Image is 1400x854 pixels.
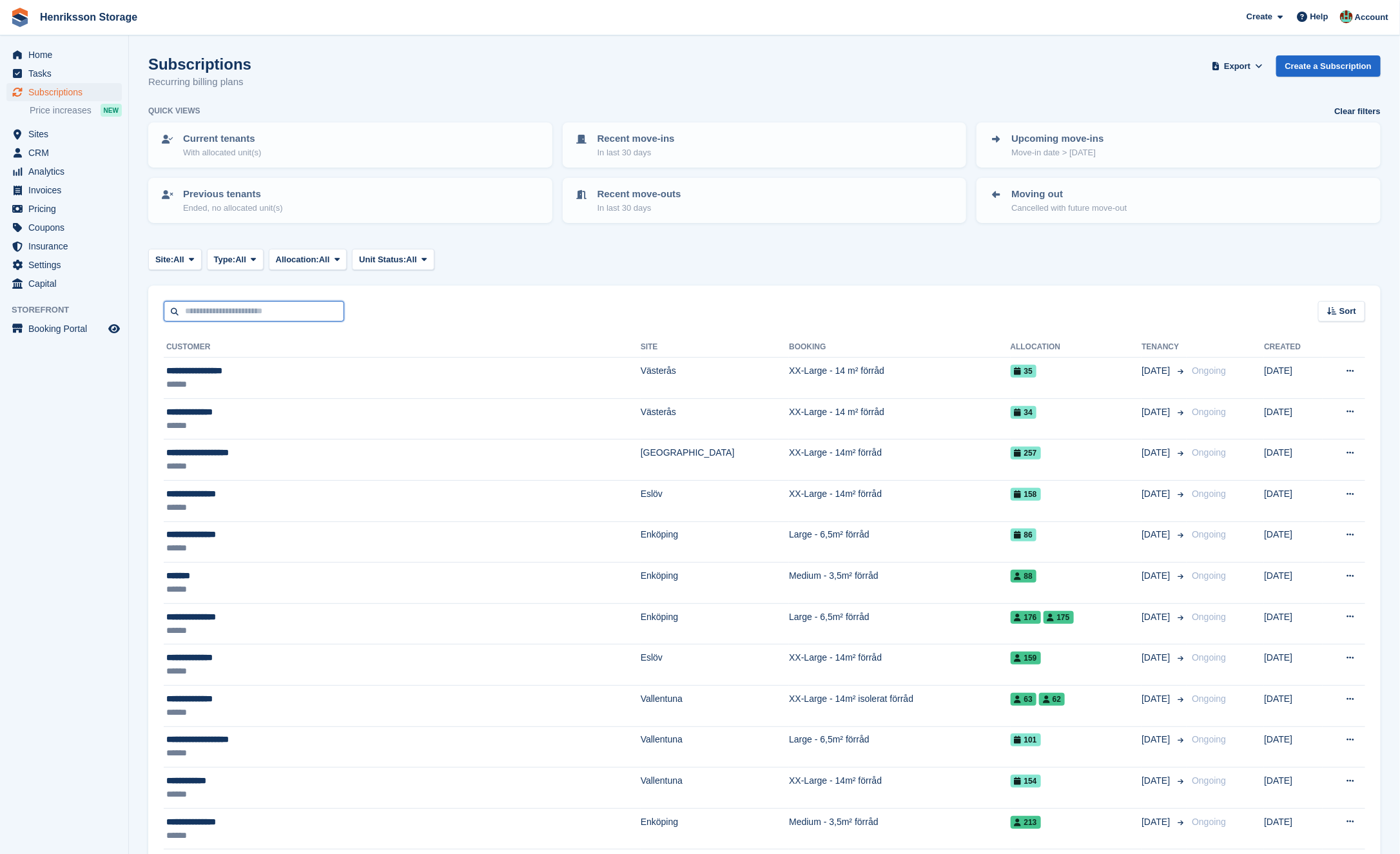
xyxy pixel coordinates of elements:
[183,146,261,159] p: With allocated unit(s)
[1192,775,1226,786] span: Ongoing
[598,187,681,202] p: Recent move-outs
[6,64,122,82] a: menu
[150,179,551,222] a: Previous tenants Ended, no allocated unit(s)
[789,726,1010,768] td: Large - 6,5m² förråd
[1192,612,1226,622] span: Ongoing
[1011,693,1036,706] span: 63
[6,320,122,338] a: menu
[641,768,789,809] td: Vallentuna
[6,200,122,218] a: menu
[148,55,251,73] h1: Subscriptions
[1247,10,1272,23] span: Create
[164,337,641,358] th: Customer
[641,603,789,645] td: Enköping
[276,253,319,266] span: Allocation:
[1011,447,1041,460] span: 257
[1224,60,1250,73] span: Export
[1011,652,1041,665] span: 159
[28,256,106,274] span: Settings
[641,337,789,358] th: Site
[319,253,330,266] span: All
[1011,529,1036,541] span: 86
[789,808,1010,849] td: Medium - 3,5m² förråd
[1310,10,1328,23] span: Help
[1192,694,1226,704] span: Ongoing
[101,104,122,117] div: NEW
[1192,365,1226,376] span: Ongoing
[30,104,92,117] span: Price increases
[28,64,106,82] span: Tasks
[148,249,202,270] button: Site: All
[173,253,184,266] span: All
[30,103,122,117] a: Price increases NEW
[598,131,675,146] p: Recent move-ins
[1192,652,1226,663] span: Ongoing
[598,202,681,215] p: In last 30 days
[1142,610,1172,624] span: [DATE]
[789,685,1010,726] td: XX-Large - 14m² isolerat förråd
[641,685,789,726] td: Vallentuna
[6,125,122,143] a: menu
[1264,398,1322,440] td: [DATE]
[1142,774,1172,788] span: [DATE]
[150,124,551,166] a: Current tenants With allocated unit(s)
[789,521,1010,563] td: Large - 6,5m² förråd
[1192,734,1226,744] span: Ongoing
[641,726,789,768] td: Vallentuna
[789,440,1010,481] td: XX-Large - 14m² förråd
[1011,775,1041,788] span: 154
[28,237,106,255] span: Insurance
[148,105,200,117] h6: Quick views
[35,6,142,28] a: Henriksson Storage
[1276,55,1381,77] a: Create a Subscription
[12,304,128,316] span: Storefront
[28,200,106,218] span: Pricing
[1142,487,1172,501] span: [DATE]
[6,181,122,199] a: menu
[1264,726,1322,768] td: [DATE]
[6,275,122,293] a: menu
[10,8,30,27] img: stora-icon-8386f47178a22dfd0bd8f6a31ec36ba5ce8667c1dd55bd0f319d3a0aa187defe.svg
[789,398,1010,440] td: XX-Large - 14 m² förråd
[1192,447,1226,458] span: Ongoing
[1192,407,1226,417] span: Ongoing
[641,440,789,481] td: [GEOGRAPHIC_DATA]
[789,768,1010,809] td: XX-Large - 14m² förråd
[1192,529,1226,539] span: Ongoing
[28,181,106,199] span: Invoices
[28,46,106,64] span: Home
[235,253,246,266] span: All
[28,218,106,237] span: Coupons
[1011,365,1036,378] span: 35
[148,75,251,90] p: Recurring billing plans
[1264,358,1322,399] td: [DATE]
[641,563,789,604] td: Enköping
[183,202,283,215] p: Ended, no allocated unit(s)
[1334,105,1381,118] a: Clear filters
[978,179,1379,222] a: Moving out Cancelled with future move-out
[406,253,417,266] span: All
[1192,817,1226,827] span: Ongoing
[6,144,122,162] a: menu
[6,218,122,237] a: menu
[1264,521,1322,563] td: [DATE]
[6,83,122,101] a: menu
[1011,816,1041,829] span: 213
[1209,55,1266,77] button: Export
[1339,305,1356,318] span: Sort
[183,187,283,202] p: Previous tenants
[1264,337,1322,358] th: Created
[1142,733,1172,746] span: [DATE]
[1192,489,1226,499] span: Ongoing
[6,162,122,180] a: menu
[789,358,1010,399] td: XX-Large - 14 m² förråd
[6,237,122,255] a: menu
[1039,693,1065,706] span: 62
[1044,611,1074,624] span: 175
[789,603,1010,645] td: Large - 6,5m² förråd
[641,808,789,849] td: Enköping
[789,563,1010,604] td: Medium - 3,5m² förråd
[28,320,106,338] span: Booking Portal
[6,46,122,64] a: menu
[1355,11,1388,24] span: Account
